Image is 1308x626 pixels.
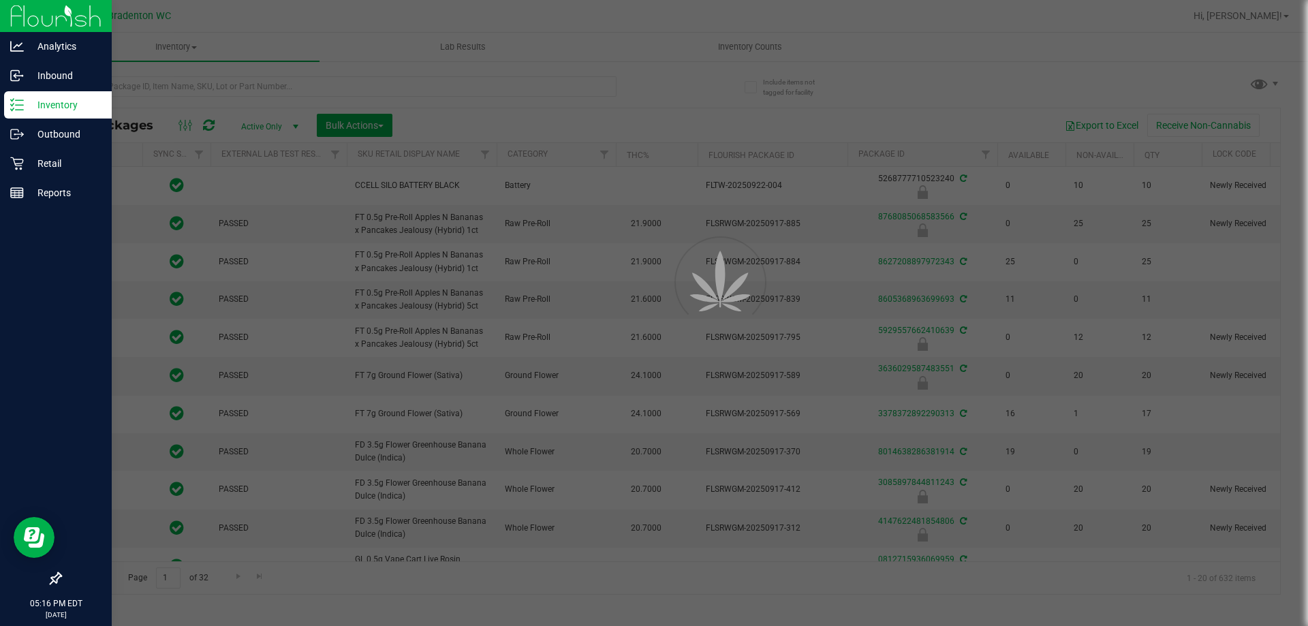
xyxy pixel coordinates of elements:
inline-svg: Retail [10,157,24,170]
p: Analytics [24,38,106,54]
p: Reports [24,185,106,201]
p: [DATE] [6,610,106,620]
inline-svg: Analytics [10,40,24,53]
inline-svg: Reports [10,186,24,200]
p: Inventory [24,97,106,113]
inline-svg: Outbound [10,127,24,141]
p: 05:16 PM EDT [6,597,106,610]
iframe: Resource center [14,517,54,558]
p: Retail [24,155,106,172]
p: Inbound [24,67,106,84]
inline-svg: Inventory [10,98,24,112]
p: Outbound [24,126,106,142]
inline-svg: Inbound [10,69,24,82]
